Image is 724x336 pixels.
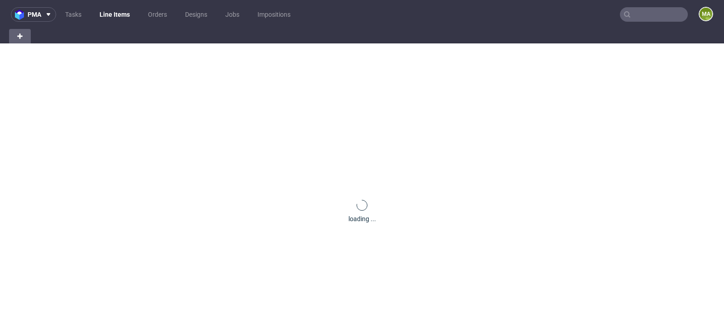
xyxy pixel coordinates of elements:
[94,7,135,22] a: Line Items
[15,9,28,20] img: logo
[348,214,376,223] div: loading ...
[252,7,296,22] a: Impositions
[143,7,172,22] a: Orders
[220,7,245,22] a: Jobs
[28,11,41,18] span: pma
[11,7,56,22] button: pma
[180,7,213,22] a: Designs
[700,8,712,20] figcaption: ma
[60,7,87,22] a: Tasks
